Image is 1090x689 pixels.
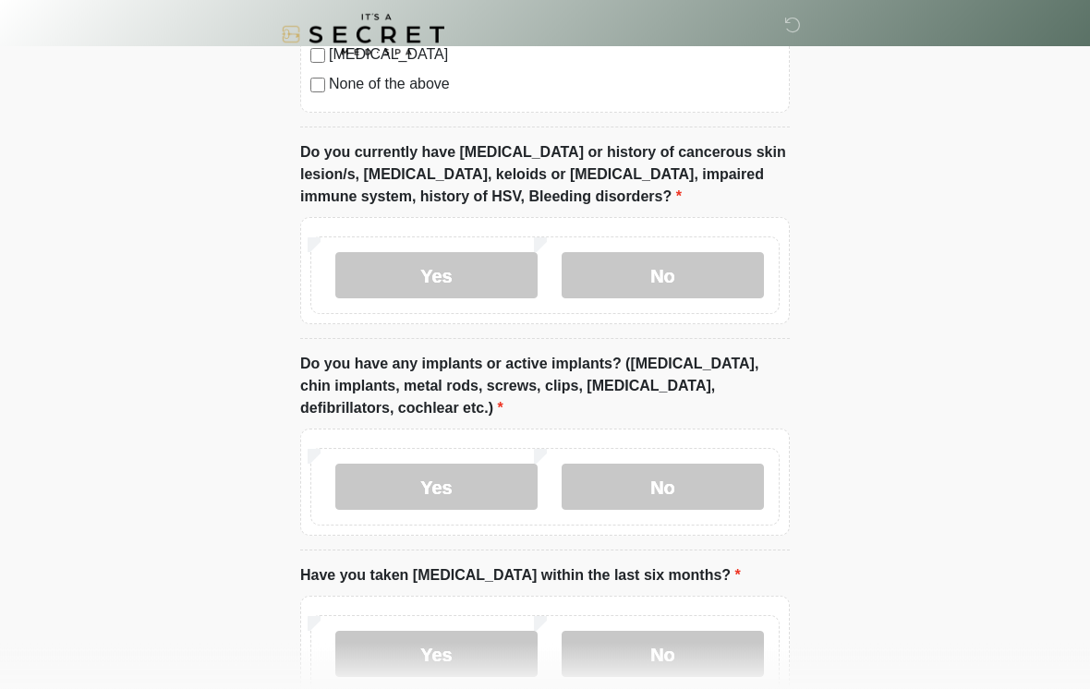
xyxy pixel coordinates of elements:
label: None of the above [329,74,780,96]
label: Do you currently have [MEDICAL_DATA] or history of cancerous skin lesion/s, [MEDICAL_DATA], keloi... [300,142,790,209]
input: None of the above [310,79,325,93]
label: Yes [335,253,538,299]
label: Do you have any implants or active implants? ([MEDICAL_DATA], chin implants, metal rods, screws, ... [300,354,790,420]
label: Yes [335,632,538,678]
img: It's A Secret Med Spa Logo [282,14,444,55]
label: Yes [335,465,538,511]
label: No [562,465,764,511]
label: Have you taken [MEDICAL_DATA] within the last six months? [300,565,741,587]
label: No [562,253,764,299]
label: No [562,632,764,678]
